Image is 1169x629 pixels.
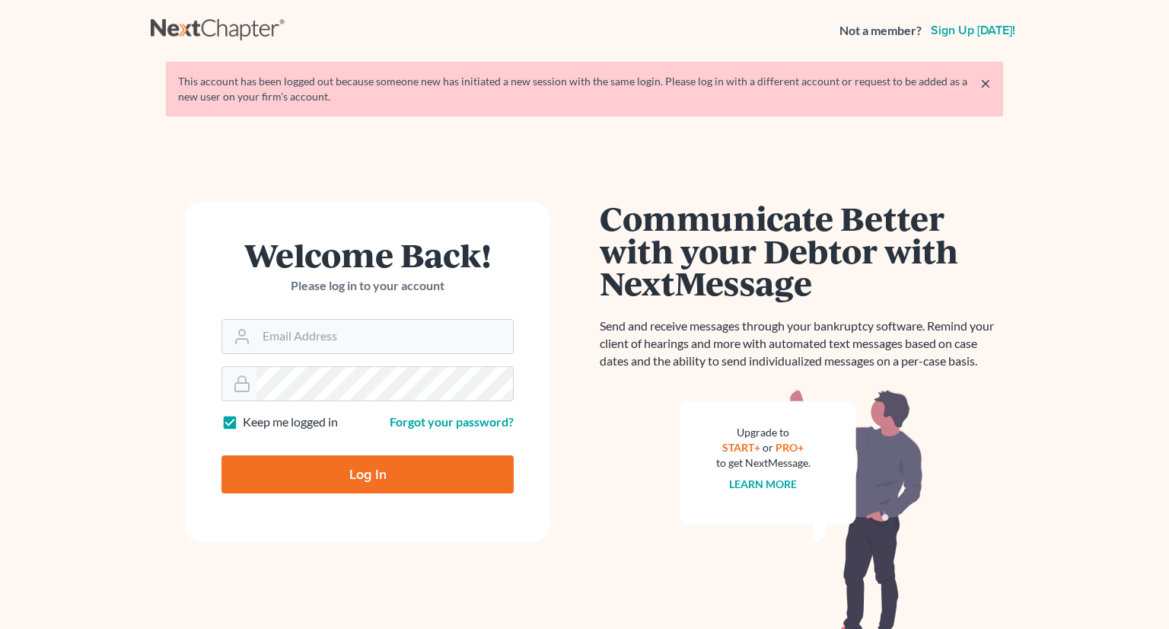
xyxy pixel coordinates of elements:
[178,74,991,104] div: This account has been logged out because someone new has initiated a new session with the same lo...
[723,441,761,454] a: START+
[243,413,338,431] label: Keep me logged in
[839,22,922,40] strong: Not a member?
[600,318,1003,370] p: Send and receive messages through your bankruptcy software. Remind your client of hearings and mo...
[600,202,1003,299] h1: Communicate Better with your Debtor with NextMessage
[980,74,991,92] a: ×
[221,455,514,493] input: Log In
[730,477,798,490] a: Learn more
[256,320,513,353] input: Email Address
[763,441,774,454] span: or
[928,24,1018,37] a: Sign up [DATE]!
[390,414,514,429] a: Forgot your password?
[221,277,514,295] p: Please log in to your account
[776,441,804,454] a: PRO+
[716,425,811,440] div: Upgrade to
[716,455,811,471] div: to get NextMessage.
[221,238,514,271] h1: Welcome Back!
